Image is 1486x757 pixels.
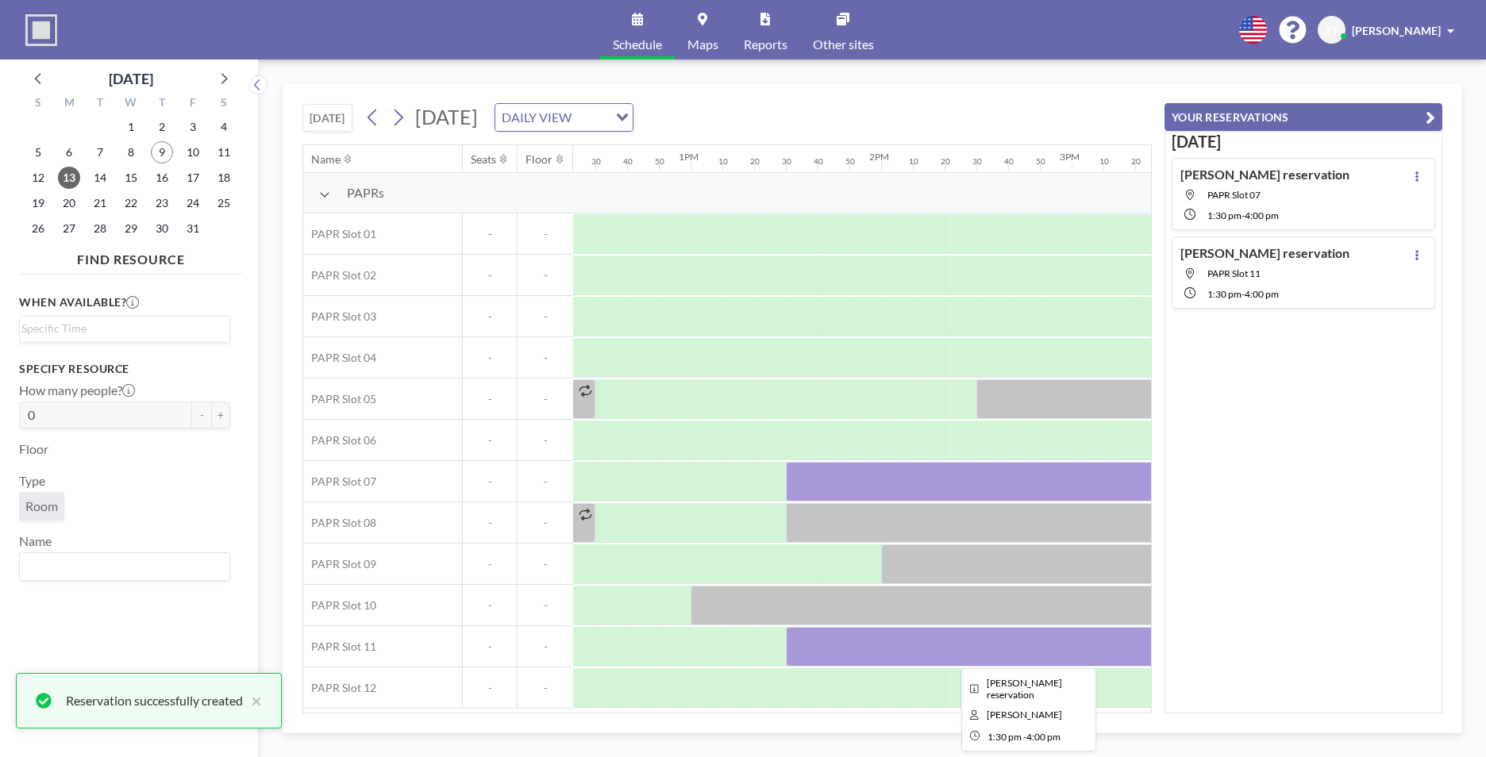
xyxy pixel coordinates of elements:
span: - [518,598,573,613]
span: 1:30 PM [1207,288,1242,300]
span: - [518,351,573,365]
div: F [177,94,208,114]
span: Tuesday, October 21, 2025 [89,192,111,214]
div: 50 [1036,156,1045,167]
span: - [463,433,517,448]
span: Thursday, October 30, 2025 [151,217,173,240]
span: Monday, October 20, 2025 [58,192,80,214]
div: 20 [750,156,760,167]
span: Friday, October 3, 2025 [182,116,204,138]
label: How many people? [19,382,135,398]
label: Name [19,533,52,549]
span: Tuesday, October 14, 2025 [89,167,111,189]
span: 4:00 PM [1245,209,1279,221]
span: - [463,392,517,406]
div: 10 [718,156,728,167]
span: Yi-Wen's reservation [987,677,1062,701]
span: - [518,516,573,530]
span: Friday, October 17, 2025 [182,167,204,189]
button: + [211,402,230,428]
div: T [146,94,177,114]
span: PAPR Slot 07 [303,475,376,489]
span: Friday, October 10, 2025 [182,141,204,163]
span: Wednesday, October 8, 2025 [120,141,142,163]
span: - [1242,288,1245,300]
div: Search for option [20,317,229,340]
div: T [85,94,116,114]
span: Saturday, October 11, 2025 [213,141,235,163]
div: M [54,94,85,114]
div: 30 [782,156,791,167]
div: Search for option [495,104,633,131]
div: 20 [941,156,950,167]
img: organization-logo [25,14,57,46]
span: Saturday, October 25, 2025 [213,192,235,214]
div: 10 [909,156,918,167]
span: Saturday, October 18, 2025 [213,167,235,189]
span: - [518,309,573,324]
span: PAPR Slot 12 [303,681,376,695]
span: Reports [744,38,787,51]
button: [DATE] [302,104,352,132]
span: Schedule [613,38,662,51]
h4: [PERSON_NAME] reservation [1180,245,1349,261]
span: - [518,475,573,489]
span: [PERSON_NAME] [1352,24,1441,37]
h4: [PERSON_NAME] reservation [1180,167,1349,183]
span: - [518,227,573,241]
span: Thursday, October 2, 2025 [151,116,173,138]
button: - [192,402,211,428]
span: PAPR Slot 07 [1207,189,1261,201]
div: W [116,94,147,114]
div: 40 [623,156,633,167]
span: PAPR Slot 04 [303,351,376,365]
span: Wednesday, October 1, 2025 [120,116,142,138]
span: PAPR Slot 11 [1207,267,1261,279]
span: [DATE] [415,105,478,129]
span: Monday, October 27, 2025 [58,217,80,240]
span: Yi-Wen Tsai [987,709,1062,720]
span: - [463,351,517,365]
div: 1PM [679,151,699,163]
span: - [463,598,517,613]
span: - [518,268,573,282]
span: Friday, October 31, 2025 [182,217,204,240]
span: - [463,475,517,489]
span: - [463,309,517,324]
button: close [243,691,262,710]
span: PAPR Slot 06 [303,433,376,448]
input: Search for option [576,107,606,128]
div: S [208,94,239,114]
span: - [463,227,517,241]
h3: [DATE] [1172,132,1435,152]
span: - [463,640,517,654]
span: Sunday, October 19, 2025 [27,192,49,214]
span: Saturday, October 4, 2025 [213,116,235,138]
span: PAPR Slot 02 [303,268,376,282]
span: - [518,640,573,654]
span: - [463,681,517,695]
div: 2PM [869,151,889,163]
span: Tuesday, October 7, 2025 [89,141,111,163]
h4: FIND RESOURCE [19,245,243,267]
span: Thursday, October 9, 2025 [151,141,173,163]
div: 30 [591,156,601,167]
h3: Specify resource [19,362,230,376]
span: Sunday, October 5, 2025 [27,141,49,163]
span: Sunday, October 12, 2025 [27,167,49,189]
div: 40 [814,156,823,167]
div: 3PM [1060,151,1080,163]
div: 50 [845,156,855,167]
span: PAPR Slot 09 [303,557,376,571]
span: DAILY VIEW [499,107,575,128]
input: Search for option [21,320,221,337]
span: Thursday, October 16, 2025 [151,167,173,189]
div: Search for option [20,553,229,580]
span: - [518,392,573,406]
label: Floor [19,441,48,457]
input: Search for option [21,556,221,577]
span: PAPRs [347,185,384,201]
span: Other sites [813,38,874,51]
div: Reservation successfully created [66,691,243,710]
span: Wednesday, October 15, 2025 [120,167,142,189]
